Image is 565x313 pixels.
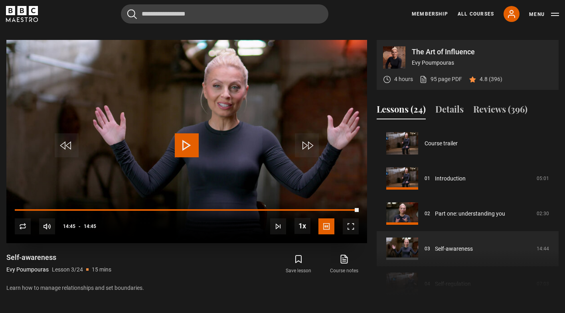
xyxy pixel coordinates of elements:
[6,284,367,292] p: Learn how to manage relationships and set boundaries.
[84,219,96,234] span: 14:45
[412,10,448,18] a: Membership
[121,4,328,24] input: Search
[6,253,111,262] h1: Self-awareness
[412,48,552,55] p: The Art of Influence
[480,75,502,83] p: 4.8 (396)
[435,245,473,253] a: Self-awareness
[394,75,413,83] p: 4 hours
[412,59,552,67] p: Evy Poumpouras
[63,219,75,234] span: 14:45
[6,6,38,22] svg: BBC Maestro
[15,209,359,211] div: Progress Bar
[15,218,31,234] button: Replay
[322,253,367,276] a: Course notes
[343,218,359,234] button: Fullscreen
[435,210,505,218] a: Part one: understanding you
[6,40,367,243] video-js: Video Player
[458,10,494,18] a: All Courses
[92,265,111,274] p: 15 mins
[270,218,286,234] button: Next Lesson
[435,103,464,119] button: Details
[425,139,458,148] a: Course trailer
[6,265,49,274] p: Evy Poumpouras
[127,9,137,19] button: Submit the search query
[529,10,559,18] button: Toggle navigation
[419,75,462,83] a: 95 page PDF
[276,253,321,276] button: Save lesson
[52,265,83,274] p: Lesson 3/24
[294,218,310,234] button: Playback Rate
[435,174,466,183] a: Introduction
[39,218,55,234] button: Mute
[377,103,426,119] button: Lessons (24)
[318,218,334,234] button: Captions
[79,224,81,229] span: -
[473,103,527,119] button: Reviews (396)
